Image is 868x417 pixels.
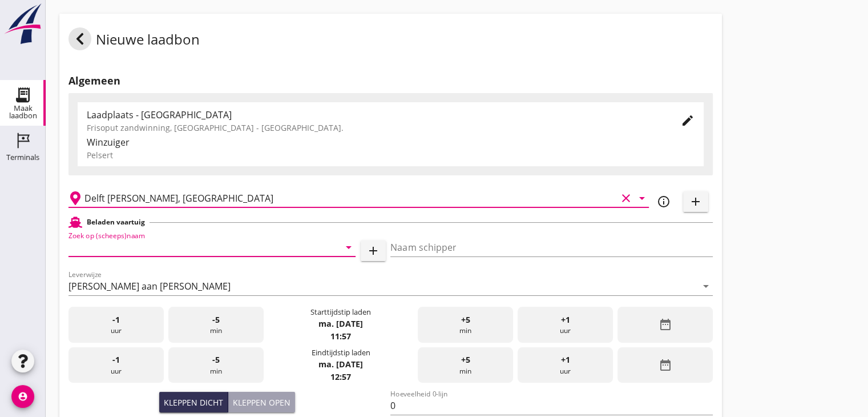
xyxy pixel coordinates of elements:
[658,318,672,331] i: date_range
[84,189,617,207] input: Losplaats
[87,122,663,134] div: Frisoput zandwinning, [GEOGRAPHIC_DATA] - [GEOGRAPHIC_DATA].
[311,347,370,358] div: Eindtijdstip laden
[159,392,228,412] button: Kleppen dicht
[561,314,570,326] span: +1
[461,314,470,326] span: +5
[164,396,223,408] div: Kleppen dicht
[342,240,356,254] i: arrow_drop_down
[87,108,663,122] div: Laadplaats - [GEOGRAPHIC_DATA]
[87,135,695,149] div: Winzuiger
[168,307,264,343] div: min
[518,307,613,343] div: uur
[657,195,671,209] i: info_outline
[68,307,164,343] div: uur
[68,347,164,383] div: uur
[68,281,231,291] div: [PERSON_NAME] aan [PERSON_NAME]
[681,114,695,127] i: edit
[658,358,672,372] i: date_range
[689,195,703,209] i: add
[390,238,712,256] input: Naam schipper
[87,149,695,161] div: Pelsert
[699,279,713,293] i: arrow_drop_down
[330,331,351,342] strong: 11:57
[418,347,513,383] div: min
[318,318,363,329] strong: ma. [DATE]
[6,154,39,161] div: Terminals
[112,354,120,366] span: -1
[112,314,120,326] span: -1
[390,396,712,415] input: Hoeveelheid 0-lijn
[518,347,613,383] div: uur
[212,314,220,326] span: -5
[330,371,351,382] strong: 12:57
[68,27,200,55] div: Nieuwe laadbon
[212,354,220,366] span: -5
[2,3,43,45] img: logo-small.a267ee39.svg
[418,307,513,343] div: min
[233,396,290,408] div: Kleppen open
[11,385,34,408] i: account_circle
[310,307,371,318] div: Starttijdstip laden
[68,73,713,89] h2: Algemeen
[68,238,324,256] input: Zoek op (scheeps)naam
[87,217,145,227] h2: Beladen vaartuig
[619,191,633,205] i: clear
[561,354,570,366] span: +1
[318,359,363,370] strong: ma. [DATE]
[228,392,295,412] button: Kleppen open
[366,244,380,258] i: add
[461,354,470,366] span: +5
[168,347,264,383] div: min
[635,191,649,205] i: arrow_drop_down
